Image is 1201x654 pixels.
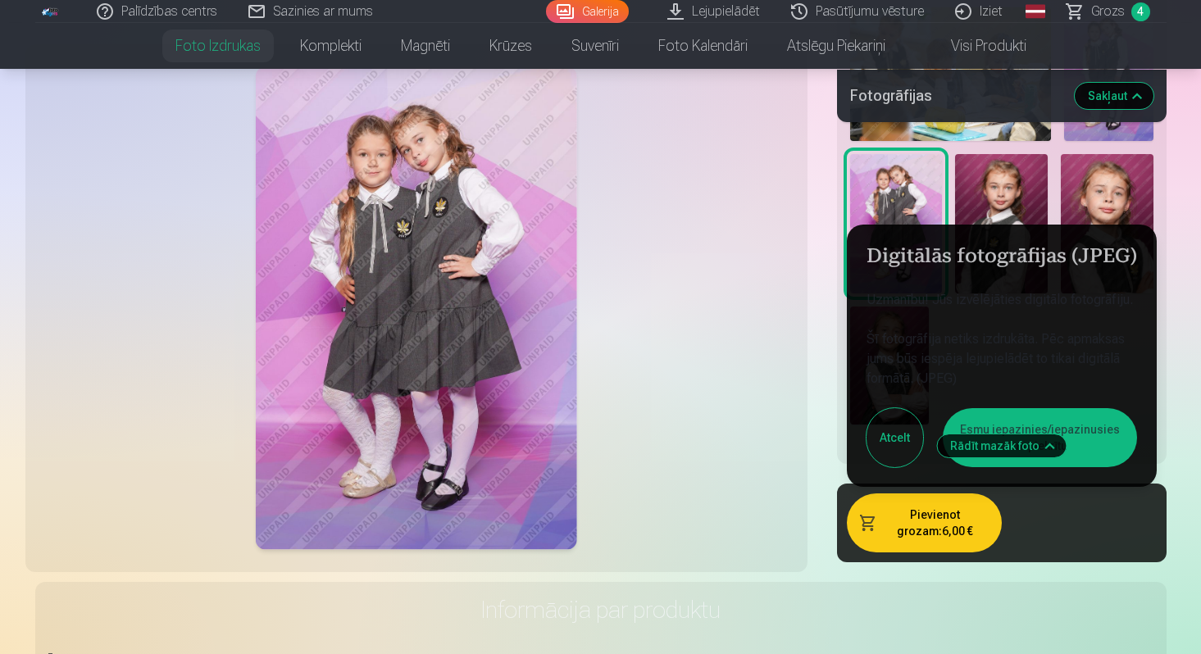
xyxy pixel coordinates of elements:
a: Visi produkti [905,23,1046,69]
button: Rādīt mazāk foto [937,434,1066,457]
a: Foto kalendāri [639,23,767,69]
p: Uzmanību! Jūs izvēlējāties digitālo fotogrāfiju. [867,290,1137,310]
button: Esmu iepazinies/iepazinusies un piekrītu [943,408,1137,467]
a: Krūzes [470,23,552,69]
a: Suvenīri [552,23,639,69]
button: Atcelt [867,408,923,467]
h3: Informācija par produktu [48,595,1153,624]
img: /fa1 [42,7,60,16]
a: Atslēgu piekariņi [767,23,905,69]
h5: Fotogrāfijas [850,84,1062,107]
a: Komplekti [280,23,381,69]
a: Magnēti [381,23,470,69]
h4: Digitālās fotogrāfijas (JPEG) [867,244,1137,270]
button: Sakļaut [1075,82,1153,108]
button: Pievienot grozam:6,00 € [847,493,1002,552]
span: Grozs [1091,2,1125,21]
a: Foto izdrukas [156,23,280,69]
p: Šī fotogrāfija netiks izdrukāta. Pēc apmaksas jums būs iespēja lejupielādēt to tikai digitālā for... [867,329,1137,388]
span: 4 [1131,2,1150,21]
